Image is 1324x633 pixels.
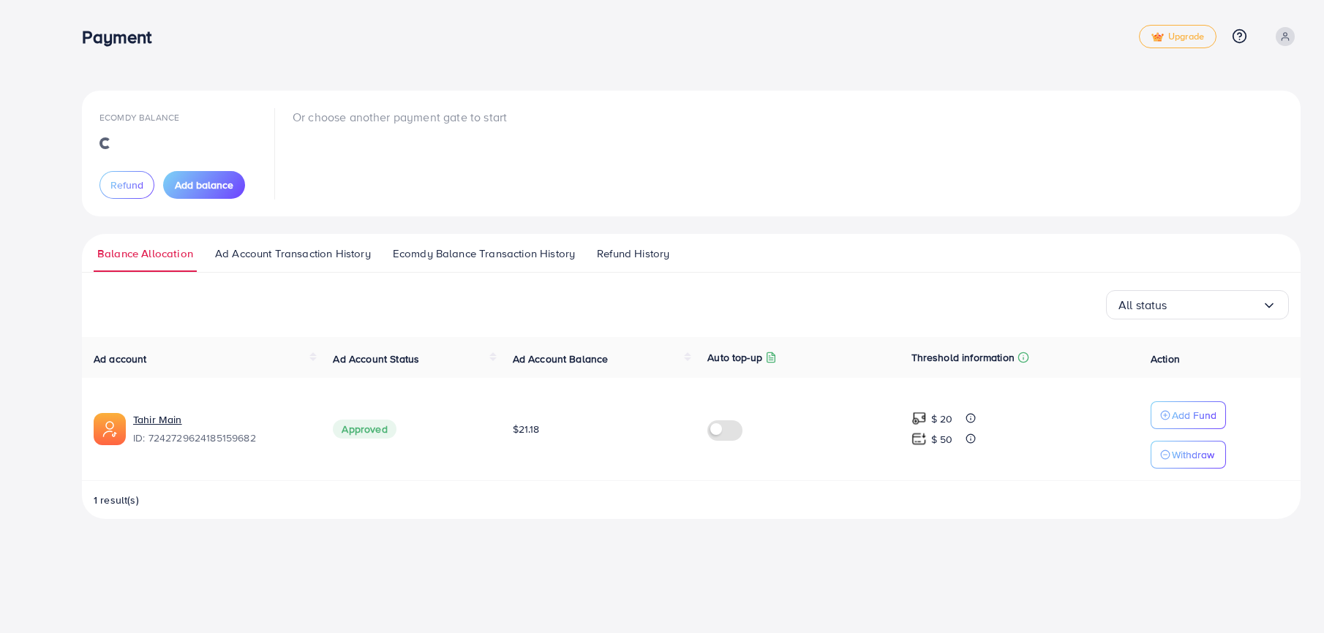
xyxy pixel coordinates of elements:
[1172,406,1216,424] p: Add Fund
[393,246,575,262] span: Ecomdy Balance Transaction History
[99,171,154,199] button: Refund
[911,411,927,426] img: top-up amount
[1106,290,1289,319] div: Search for option
[1172,446,1214,463] p: Withdraw
[163,171,245,199] button: Add balance
[597,246,669,262] span: Refund History
[175,178,233,192] span: Add balance
[215,246,371,262] span: Ad Account Transaction History
[133,412,309,446] div: <span class='underline'>Tahir Main</span></br>7242729624185159682
[513,352,609,366] span: Ad Account Balance
[1167,294,1262,316] input: Search for option
[94,413,126,445] img: ic-ads-acc.e4c84228.svg
[97,246,193,262] span: Balance Allocation
[1151,32,1164,42] img: tick
[133,431,309,445] span: ID: 7242729624185159682
[1139,25,1216,48] a: tickUpgrade
[94,493,139,507] span: 1 result(s)
[333,352,419,366] span: Ad Account Status
[82,26,163,48] h3: Payment
[931,410,953,428] p: $ 20
[513,422,540,436] span: $21.18
[1151,441,1226,469] button: Withdraw
[1118,294,1167,316] span: All status
[911,349,1015,366] p: Threshold information
[333,420,396,439] span: Approved
[293,108,507,126] p: Or choose another payment gate to start
[94,352,147,366] span: Ad account
[1151,401,1226,429] button: Add Fund
[1151,31,1204,42] span: Upgrade
[931,431,953,448] p: $ 50
[911,431,927,447] img: top-up amount
[133,412,309,427] a: Tahir Main
[110,178,143,192] span: Refund
[707,349,762,366] p: Auto top-up
[99,111,179,124] span: Ecomdy Balance
[1151,352,1180,366] span: Action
